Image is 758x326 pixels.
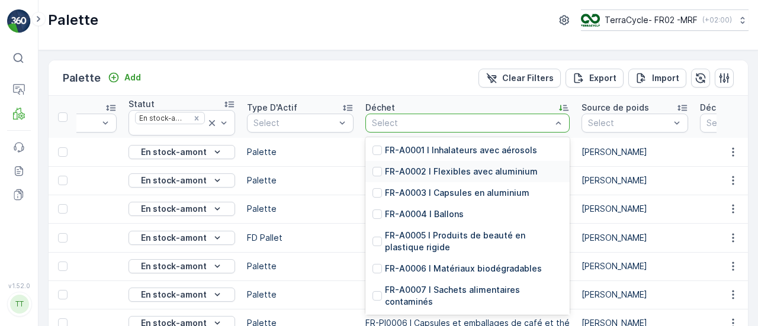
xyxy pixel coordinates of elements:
p: FR-A0002 I Flexibles avec aluminium [385,166,538,177]
p: Select [253,117,335,129]
p: FR-A0001 I Inhalateurs avec aérosols [385,144,537,156]
p: En stock-amont [141,260,207,272]
p: Palette [63,70,101,86]
p: FR-A0007 I Sachets alimentaires contaminés [385,284,563,308]
div: Toggle Row Selected [58,262,68,271]
p: [PERSON_NAME] [582,289,688,301]
p: Statut [129,98,155,110]
p: En stock-amont [141,289,207,301]
span: v 1.52.0 [7,282,31,289]
button: Import [628,69,686,88]
div: Toggle Row Selected [58,176,68,185]
p: Clear Filters [502,72,554,84]
p: Add [124,72,141,83]
p: En stock-amont [141,203,207,215]
p: Type D'Actif [247,102,297,114]
div: Remove En stock-amont [190,114,203,123]
p: [PERSON_NAME] [582,203,688,215]
p: [PERSON_NAME] [582,260,688,272]
p: En stock-amont [141,232,207,244]
p: Select [372,117,551,129]
p: FR-A0003 I Capsules en aluminium [385,187,529,199]
button: Clear Filters [478,69,561,88]
p: FR-A0005 I Produits de beauté en plastique rigide [385,230,563,253]
p: Palette [247,289,354,301]
p: FR-A0004 I Ballons [385,208,464,220]
p: ( +02:00 ) [702,15,732,25]
p: FD Pallet [247,232,354,244]
button: En stock-amont [129,259,235,273]
button: En stock-amont [129,288,235,302]
img: logo [7,9,31,33]
div: En stock-amont [136,112,189,124]
p: Source de poids [582,102,649,114]
button: Export [566,69,624,88]
p: Select [588,117,670,129]
div: Toggle Row Selected [58,204,68,214]
button: En stock-amont [129,231,235,245]
p: [PERSON_NAME] [582,146,688,158]
p: Palette [247,203,354,215]
button: TT [7,292,31,317]
p: Import [652,72,679,84]
p: TerraCycle- FR02 -MRF [605,14,698,26]
p: Palette [48,11,98,30]
p: [PERSON_NAME] [582,175,688,186]
img: terracycle.png [581,14,600,27]
button: Add [103,70,146,85]
p: Palette [247,175,354,186]
p: Déchet [365,102,395,114]
p: [PERSON_NAME] [582,232,688,244]
button: En stock-amont [129,173,235,188]
button: TerraCycle- FR02 -MRF(+02:00) [581,9,749,31]
div: Toggle Row Selected [58,147,68,157]
div: TT [10,295,29,314]
p: FR-A0006 I Matériaux biodégradables [385,263,542,275]
p: Palette [247,260,354,272]
p: En stock-amont [141,146,207,158]
p: Export [589,72,616,84]
button: En stock-amont [129,145,235,159]
p: En stock-amont [141,175,207,186]
p: Palette [247,146,354,158]
button: En stock-amont [129,202,235,216]
div: Toggle Row Selected [58,233,68,243]
div: Toggle Row Selected [58,290,68,299]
